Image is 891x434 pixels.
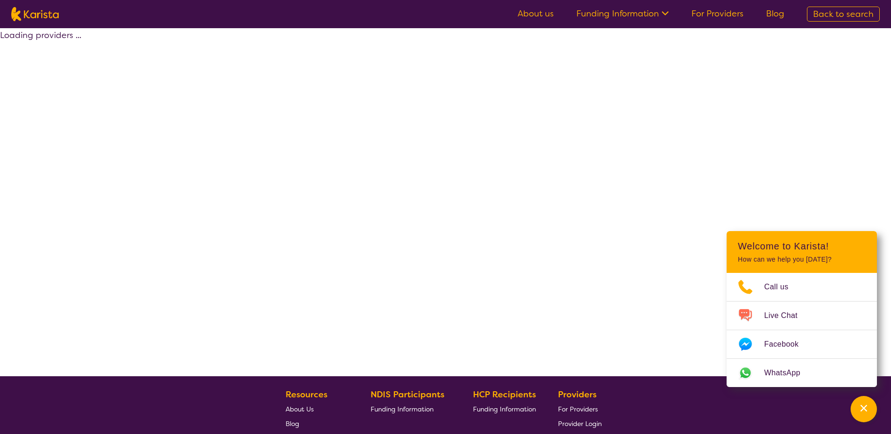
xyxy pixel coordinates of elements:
span: WhatsApp [764,366,812,380]
span: Blog [286,419,299,428]
ul: Choose channel [727,273,877,387]
a: Blog [286,416,349,431]
span: Live Chat [764,309,809,323]
p: How can we help you [DATE]? [738,256,866,263]
a: About Us [286,402,349,416]
span: About Us [286,405,314,413]
div: Channel Menu [727,231,877,387]
button: Channel Menu [851,396,877,422]
a: Web link opens in a new tab. [727,359,877,387]
span: Funding Information [371,405,434,413]
span: Provider Login [558,419,602,428]
h2: Welcome to Karista! [738,240,866,252]
b: HCP Recipients [473,389,536,400]
a: Back to search [807,7,880,22]
a: Provider Login [558,416,602,431]
a: For Providers [691,8,744,19]
span: Call us [764,280,800,294]
a: For Providers [558,402,602,416]
span: Funding Information [473,405,536,413]
span: Back to search [813,8,874,20]
a: Funding Information [473,402,536,416]
b: Providers [558,389,597,400]
a: Funding Information [371,402,451,416]
a: Funding Information [576,8,669,19]
b: NDIS Participants [371,389,444,400]
span: Facebook [764,337,810,351]
img: Karista logo [11,7,59,21]
span: For Providers [558,405,598,413]
b: Resources [286,389,327,400]
a: About us [518,8,554,19]
a: Blog [766,8,784,19]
